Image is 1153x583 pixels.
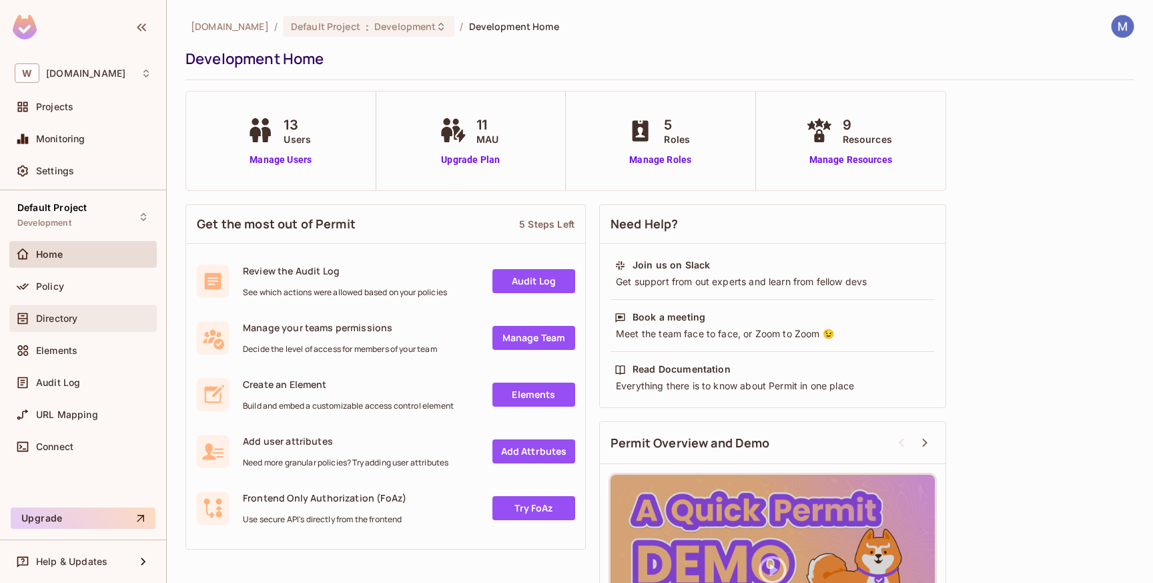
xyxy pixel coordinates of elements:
img: Mithilesh Gupta [1112,15,1134,37]
span: Manage your teams permissions [243,321,437,334]
a: Manage Users [244,153,318,167]
span: Settings [36,166,74,176]
div: Development Home [185,49,1128,69]
span: Development [17,218,71,228]
li: / [274,20,278,33]
span: 13 [284,115,311,135]
li: / [460,20,463,33]
span: 9 [843,115,892,135]
a: Elements [492,383,575,407]
div: Get support from out experts and learn from fellow devs [615,275,931,288]
span: Review the Audit Log [243,264,447,277]
span: Permit Overview and Demo [611,435,770,451]
span: Users [284,132,311,146]
span: Roles [664,132,690,146]
div: Join us on Slack [633,258,710,272]
span: Default Project [291,20,360,33]
a: Add Attrbutes [492,439,575,463]
span: W [15,63,39,83]
span: See which actions were allowed based on your policies [243,287,447,298]
button: Upgrade [11,508,155,529]
span: 11 [476,115,498,135]
span: Need more granular policies? Try adding user attributes [243,457,448,468]
span: Frontend Only Authorization (FoAz) [243,492,406,504]
span: Connect [36,441,73,452]
span: Build and embed a customizable access control element [243,401,454,411]
span: Decide the level of access for members of your team [243,344,437,355]
div: 5 Steps Left [519,218,574,230]
span: : [365,21,370,32]
span: Development Home [469,20,559,33]
span: Development [374,20,436,33]
a: Manage Roles [624,153,697,167]
a: Audit Log [492,269,575,293]
span: the active workspace [191,20,269,33]
span: Default Project [17,202,87,213]
img: SReyMgAAAABJRU5ErkJggg== [13,15,37,39]
span: Use secure API's directly from the frontend [243,514,406,525]
span: Need Help? [611,216,679,232]
div: Book a meeting [633,311,705,324]
a: Manage Team [492,326,575,350]
span: 5 [664,115,690,135]
span: Audit Log [36,377,80,388]
span: Elements [36,345,77,356]
span: Resources [843,132,892,146]
span: URL Mapping [36,409,98,420]
span: Home [36,249,63,260]
a: Manage Resources [803,153,899,167]
span: MAU [476,132,498,146]
span: Directory [36,313,77,324]
div: Read Documentation [633,363,731,376]
a: Upgrade Plan [436,153,505,167]
a: Try FoAz [492,496,575,520]
span: Help & Updates [36,556,107,567]
span: Get the most out of Permit [197,216,356,232]
span: Projects [36,102,73,112]
span: Create an Element [243,378,454,391]
span: Add user attributes [243,435,448,447]
span: Monitoring [36,134,85,144]
div: Everything there is to know about Permit in one place [615,379,931,393]
div: Meet the team face to face, or Zoom to Zoom 😉 [615,327,931,341]
span: Policy [36,281,64,292]
span: Workspace: withpronto.com [46,68,125,79]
